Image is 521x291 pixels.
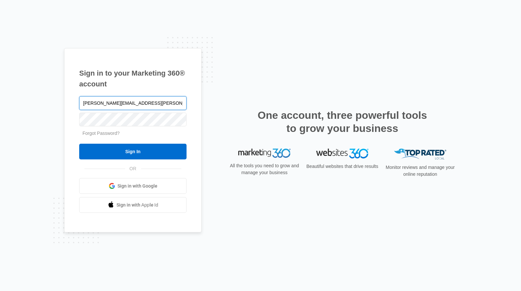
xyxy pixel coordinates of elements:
span: Sign in with Apple Id [117,202,158,209]
h2: One account, three powerful tools to grow your business [256,109,429,135]
input: Sign In [79,144,187,159]
p: Beautiful websites that drive results [306,163,379,170]
a: Sign in with Apple Id [79,197,187,213]
a: Sign in with Google [79,178,187,194]
span: OR [125,165,141,172]
img: Websites 360 [316,149,368,158]
p: All the tools you need to grow and manage your business [228,162,301,176]
a: Forgot Password? [82,131,120,136]
input: Email [79,96,187,110]
p: Monitor reviews and manage your online reputation [384,164,457,178]
img: Marketing 360 [238,149,291,158]
img: Top Rated Local [394,149,446,159]
span: Sign in with Google [117,183,157,190]
h1: Sign in to your Marketing 360® account [79,68,187,89]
